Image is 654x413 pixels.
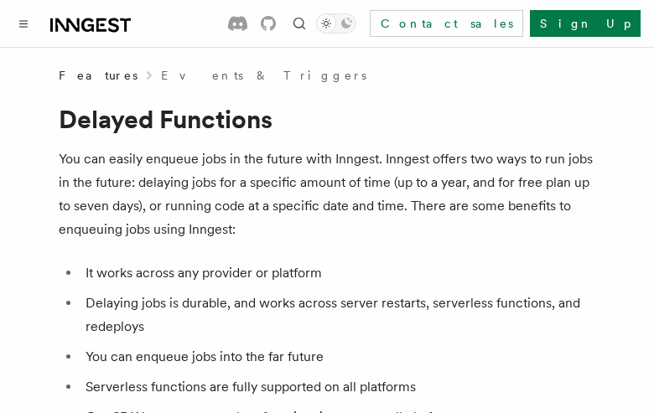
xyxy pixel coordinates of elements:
li: You can enqueue jobs into the far future [80,345,595,369]
a: Sign Up [530,10,641,37]
a: Contact sales [370,10,523,37]
button: Toggle navigation [13,13,34,34]
li: Delaying jobs is durable, and works across server restarts, serverless functions, and redeploys [80,292,595,338]
h1: Delayed Functions [59,104,595,134]
li: It works across any provider or platform [80,261,595,285]
a: Events & Triggers [161,67,366,84]
button: Find something... [289,13,309,34]
p: You can easily enqueue jobs in the future with Inngest. Inngest offers two ways to run jobs in th... [59,147,595,241]
li: Serverless functions are fully supported on all platforms [80,375,595,399]
button: Toggle dark mode [316,13,356,34]
span: Features [59,67,138,84]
